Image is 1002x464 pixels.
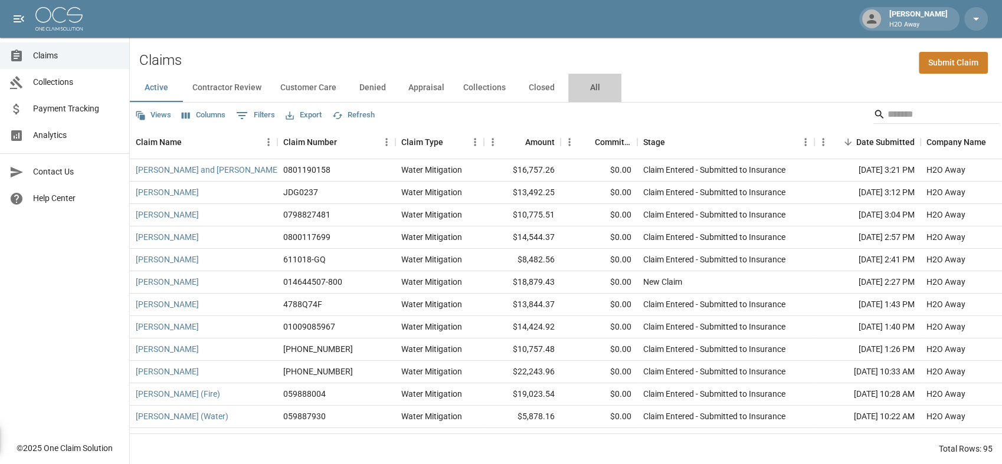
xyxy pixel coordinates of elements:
div: 01-009-151043 [283,366,353,377]
div: Company Name [926,126,986,159]
div: H2O Away [926,164,965,176]
div: $14,544.37 [484,226,561,249]
div: $0.00 [561,182,637,204]
div: $0.00 [561,271,637,294]
div: JDG0237 [283,186,318,198]
button: Menu [260,133,277,151]
div: H2O Away [926,433,965,445]
div: Claim Number [277,126,395,159]
a: [PERSON_NAME] [136,298,199,310]
div: 0020-1925-388 [283,343,353,355]
div: Claim Entered - Submitted to Insurance [643,298,785,310]
div: 059887930 [283,410,326,422]
span: Help Center [33,192,120,205]
div: [DATE] 2:27 PM [814,271,921,294]
div: Water Mitigation [401,164,462,176]
div: New Claim [643,276,682,288]
div: Claim Number [283,126,337,159]
div: $10,775.51 [484,204,561,226]
button: Sort [840,134,856,150]
a: [PERSON_NAME] [136,209,199,221]
button: Sort [665,134,682,150]
a: [PERSON_NAME] [136,254,199,265]
div: H2O Away [926,366,965,377]
div: Claim Entered - Submitted to Insurance [643,343,785,355]
button: Sort [337,134,353,150]
div: H2O Away [926,209,965,221]
div: [DATE] 10:33 AM [814,361,921,383]
button: Select columns [179,106,228,124]
a: [PERSON_NAME] and [PERSON_NAME] [136,164,280,176]
span: Contact Us [33,166,120,178]
button: Menu [484,133,502,151]
div: 0798827481 [283,209,330,221]
div: Claim Entered - Submitted to Insurance [643,366,785,377]
button: Customer Care [271,74,346,102]
button: Show filters [233,106,278,125]
div: 0800117699 [283,231,330,243]
span: Claims [33,50,120,62]
div: Water Mitigation [401,254,462,265]
div: H2O Away [926,298,965,310]
button: Menu [797,133,814,151]
button: Closed [515,74,568,102]
a: [PERSON_NAME] [136,276,199,288]
div: Date Submitted [856,126,915,159]
div: Date Submitted [814,126,921,159]
div: $18,879.43 [484,271,561,294]
div: Water Mitigation [401,276,462,288]
div: Claim Entered - Submitted to Insurance [643,433,785,445]
div: Committed Amount [595,126,631,159]
div: 014644507-800 [283,276,342,288]
div: Claim Entered - Submitted to Insurance [643,410,785,422]
span: Analytics [33,129,120,141]
div: Total Rows: 95 [939,443,993,455]
a: [PERSON_NAME] (Water) [136,410,228,422]
div: $14,424.92 [484,316,561,338]
div: $0.00 [561,428,637,450]
div: Water Mitigation [401,186,462,198]
a: [PERSON_NAME] (Fire) [136,388,220,400]
div: Claim Name [136,126,182,159]
a: [PERSON_NAME] [136,231,199,243]
div: H2O Away [926,343,965,355]
div: H2O Away [926,276,965,288]
div: Water Mitigation [401,298,462,310]
div: $0.00 [561,316,637,338]
div: [DATE] 1:26 PM [814,338,921,361]
div: [DATE] 1:40 PM [814,316,921,338]
div: Water Mitigation [401,343,462,355]
button: Sort [182,134,198,150]
div: $0.00 [561,406,637,428]
a: [PERSON_NAME] [136,321,199,333]
div: Claim Entered - Submitted to Insurance [643,209,785,221]
div: $19,023.54 [484,383,561,406]
div: Stage [643,126,665,159]
div: $17,318.73 [484,428,561,450]
button: All [568,74,621,102]
div: $13,844.37 [484,294,561,316]
div: $0.00 [561,159,637,182]
button: Views [132,106,174,124]
div: Amount [484,126,561,159]
div: Water Mitigation [401,321,462,333]
button: Denied [346,74,399,102]
div: 01009085967 [283,321,335,333]
div: $16,757.26 [484,159,561,182]
div: $8,482.56 [484,249,561,271]
div: Amount [525,126,555,159]
div: $0.00 [561,204,637,226]
button: Menu [466,133,484,151]
div: [DATE] 10:22 AM [814,406,921,428]
div: H2O Away [926,321,965,333]
div: Claim Entered - Submitted to Insurance [643,388,785,400]
a: Submit Claim [919,52,988,74]
div: Claim Type [395,126,484,159]
div: $22,243.96 [484,361,561,383]
button: Collections [454,74,515,102]
div: $5,878.16 [484,406,561,428]
div: [DATE] 10:28 AM [814,383,921,406]
div: dynamic tabs [130,74,1002,102]
button: open drawer [7,7,31,31]
button: Active [130,74,183,102]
